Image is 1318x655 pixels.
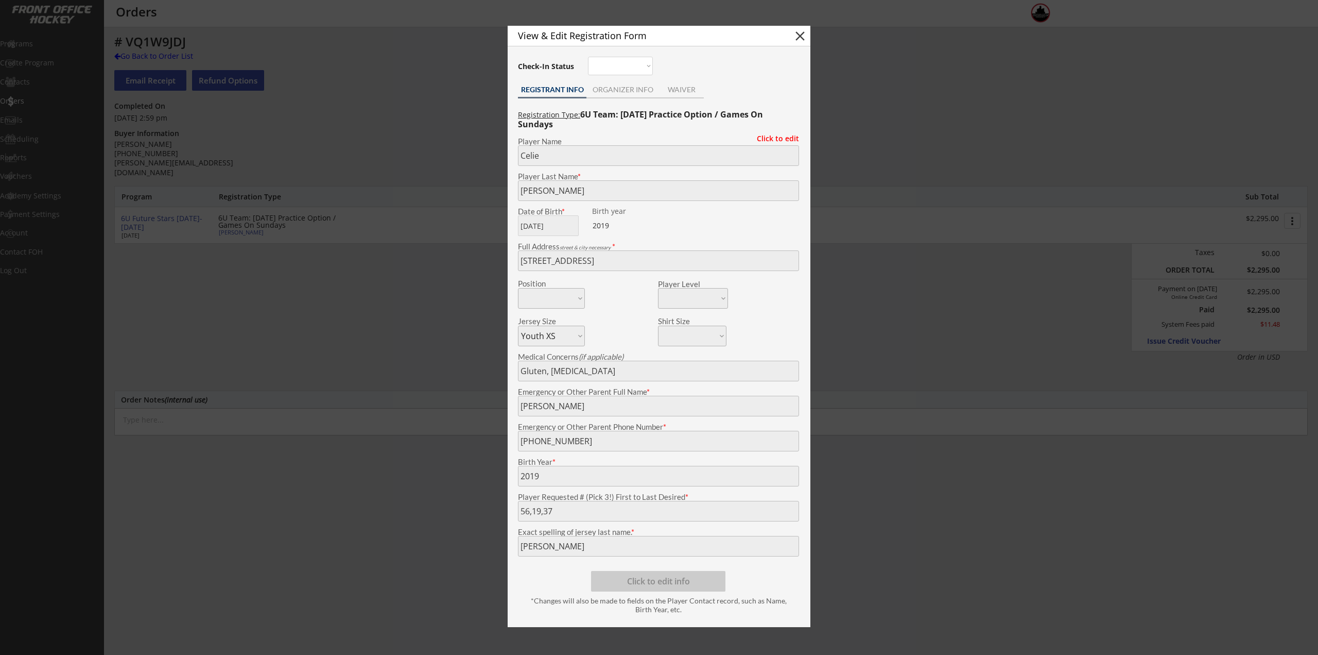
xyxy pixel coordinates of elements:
div: Birth year [592,208,656,215]
div: REGISTRANT INFO [518,86,586,93]
input: Allergies, injuries, etc. [518,361,799,381]
div: Jersey Size [518,317,571,325]
em: (if applicable) [579,352,623,361]
div: WAIVER [659,86,704,93]
input: Street, City, Province/State [518,250,799,271]
div: Full Address [518,243,799,250]
div: We are transitioning the system to collect and store date of birth instead of just birth year to ... [592,208,656,215]
div: Exact spelling of jersey last name. [518,528,799,536]
div: Player Level [658,280,728,288]
div: Position [518,280,571,288]
div: Check-In Status [518,63,576,70]
div: Date of Birth [518,208,585,215]
div: Emergency or Other Parent Full Name [518,388,799,396]
div: Player Requested # (Pick 3!) First to Last Desired [518,493,799,501]
strong: 6U Team: [DATE] Practice Option / Games On Sundays [518,109,765,130]
div: *Changes will also be made to fields on the Player Contact record, such as Name, Birth Year, etc. [523,597,794,614]
button: close [792,28,808,44]
button: Click to edit info [591,571,725,592]
div: Shirt Size [658,317,711,325]
u: Registration Type: [518,110,580,120]
div: View & Edit Registration Form [518,31,774,40]
div: Player Name [518,138,799,145]
div: Click to edit [749,135,799,142]
em: street & city necessary [560,244,611,250]
div: Medical Concerns [518,353,799,361]
div: Emergency or Other Parent Phone Number [518,423,799,431]
div: Birth Year [518,458,799,466]
div: Player Last Name [518,173,799,180]
div: 2019 [593,221,657,231]
div: ORGANIZER INFO [586,86,659,93]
